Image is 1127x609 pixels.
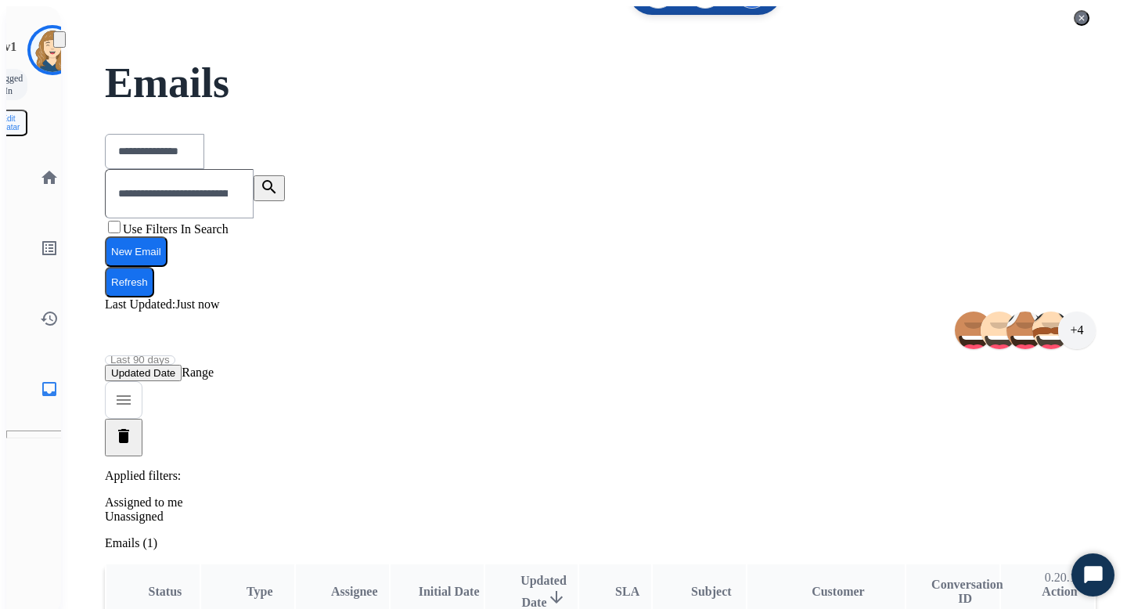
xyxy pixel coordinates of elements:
h2: Emails [105,67,1096,99]
div: +4 [1058,312,1096,349]
p: Emails (1) [105,536,1096,550]
svg: Open Chat [1082,564,1104,586]
span: Range [105,366,214,379]
div: Assigned to me [105,495,1096,510]
mat-icon: home [40,168,59,187]
span: Last 90 days [110,357,170,363]
mat-icon: search [260,178,279,196]
label: Use Filters In Search [123,222,229,236]
mat-icon: menu [114,391,133,409]
span: SLA [615,585,639,598]
p: 0.20.1027RC [1045,568,1111,587]
button: New Email [105,236,167,267]
mat-icon: clear [1077,9,1086,27]
img: avatar [31,28,74,72]
button: Last 90 days [105,355,175,365]
span: Updated Date [520,574,567,609]
button: Refresh [105,267,154,297]
span: Last Updated: [105,297,175,311]
div: Unassigned [105,510,1096,524]
mat-icon: history [40,309,59,328]
span: Assignee [331,585,378,598]
mat-icon: arrow_downward [547,588,566,607]
mat-icon: inbox [40,380,59,398]
span: Customer [812,585,865,598]
span: Just now [175,297,219,311]
span: Type [247,585,272,598]
p: Applied filters: [105,469,1096,483]
button: Start Chat [1071,553,1114,596]
mat-icon: list_alt [40,239,59,258]
span: Conversation ID [931,578,1003,605]
mat-icon: delete [114,427,133,445]
button: Updated Date [105,365,182,381]
span: Status [149,585,182,598]
span: Subject [691,585,732,598]
span: Initial Date [419,585,480,598]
